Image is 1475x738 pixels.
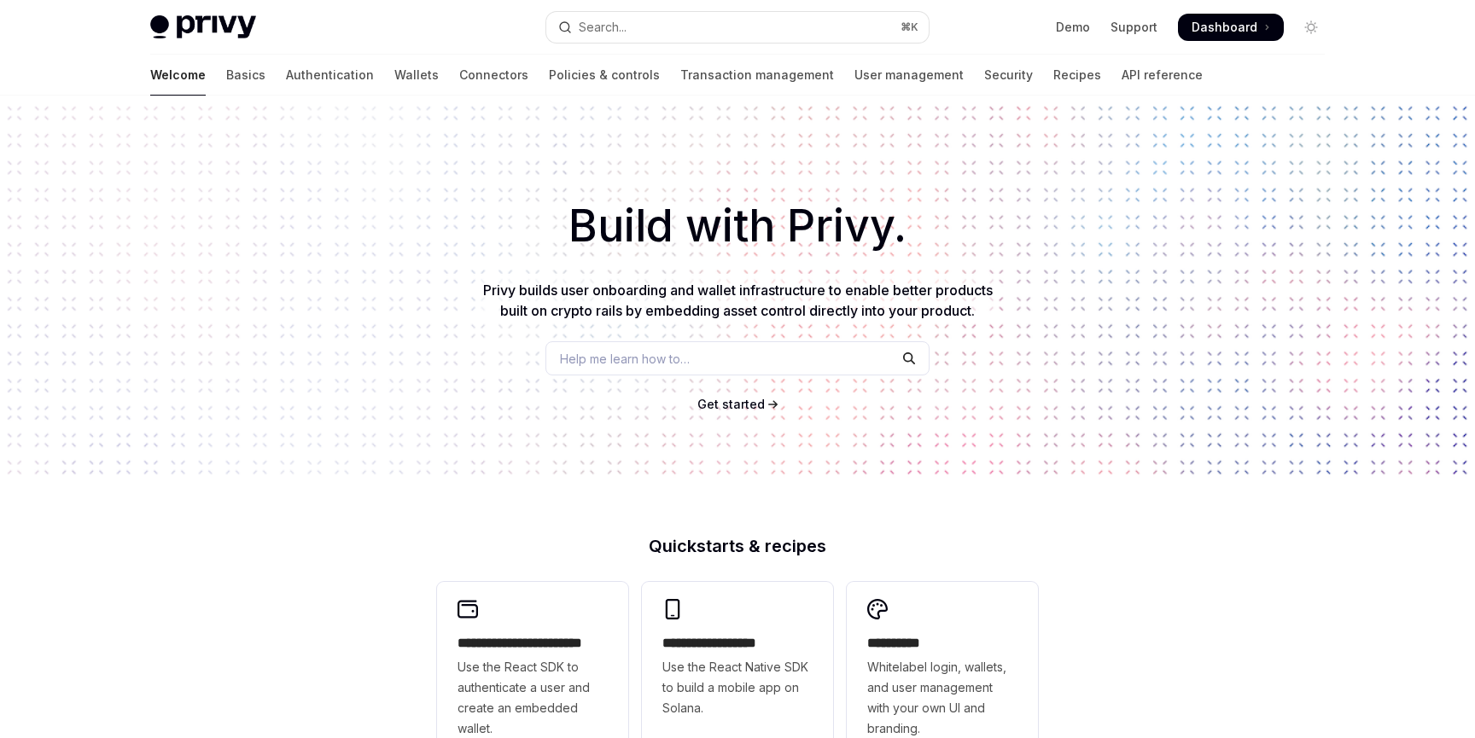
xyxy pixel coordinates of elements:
[546,12,929,43] button: Open search
[854,55,964,96] a: User management
[579,17,627,38] div: Search...
[697,396,765,413] a: Get started
[1111,19,1157,36] a: Support
[150,55,206,96] a: Welcome
[226,55,265,96] a: Basics
[1178,14,1284,41] a: Dashboard
[286,55,374,96] a: Authentication
[901,20,918,34] span: ⌘ K
[560,350,690,368] span: Help me learn how to…
[1053,55,1101,96] a: Recipes
[1192,19,1257,36] span: Dashboard
[1122,55,1203,96] a: API reference
[394,55,439,96] a: Wallets
[680,55,834,96] a: Transaction management
[662,657,813,718] span: Use the React Native SDK to build a mobile app on Solana.
[697,397,765,411] span: Get started
[459,55,528,96] a: Connectors
[1056,19,1090,36] a: Demo
[437,538,1038,555] h2: Quickstarts & recipes
[483,282,993,319] span: Privy builds user onboarding and wallet infrastructure to enable better products built on crypto ...
[150,15,256,39] img: light logo
[27,193,1448,259] h1: Build with Privy.
[1297,14,1325,41] button: Toggle dark mode
[549,55,660,96] a: Policies & controls
[984,55,1033,96] a: Security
